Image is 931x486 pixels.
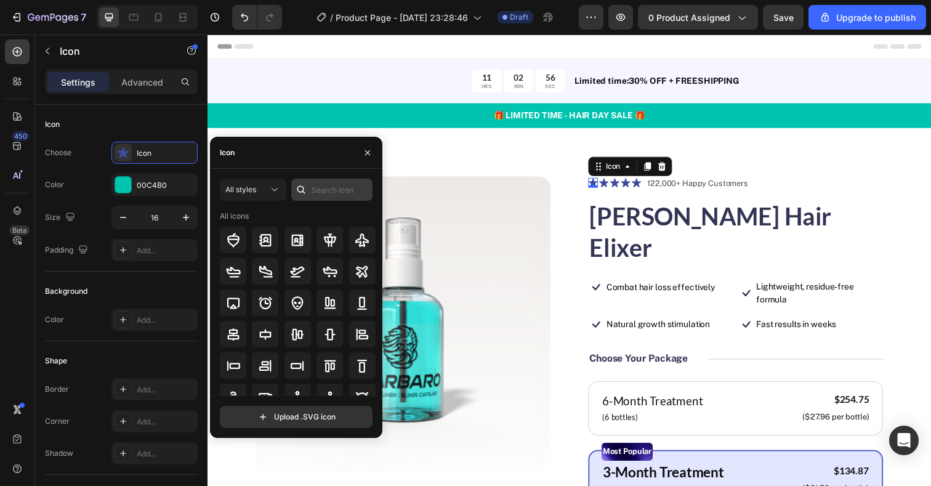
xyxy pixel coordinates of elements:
[137,315,195,326] div: Add...
[280,39,291,50] div: 11
[819,11,916,24] div: Upgrade to publish
[606,365,677,381] div: $254.75
[137,180,195,191] div: 00C4B0
[220,147,235,158] div: Icon
[403,437,527,458] p: 3-Month Treatment
[375,41,738,54] p: Limited time:30% OFF + FREESHIPPING
[606,438,676,453] div: $134.87
[208,34,931,486] iframe: Design area
[121,76,163,89] p: Advanced
[330,11,333,24] span: /
[648,11,730,24] span: 0 product assigned
[389,169,690,235] h1: [PERSON_NAME] Hair Elixer
[220,179,286,201] button: All styles
[345,39,355,50] div: 56
[313,50,323,56] p: MIN
[638,5,758,30] button: 0 product assigned
[403,460,527,472] p: (3 bottles)
[60,44,164,59] p: Icon
[137,148,195,159] div: Icon
[45,242,91,259] div: Padding
[313,39,323,50] div: 02
[407,291,513,301] span: Natural growth stimulation
[403,366,506,384] p: 6-Month Treatment
[345,50,355,56] p: SEC
[137,448,195,460] div: Add...
[220,211,249,222] div: All icons
[45,355,67,367] div: Shape
[257,411,336,423] div: Upload .SVG icon
[45,179,64,190] div: Color
[45,384,69,395] div: Border
[45,314,64,325] div: Color
[81,10,86,25] p: 7
[560,291,642,301] span: Fast results in weeks
[607,459,675,469] p: ($31.50 per bottle)
[449,146,552,158] p: 122,000+ Happy Customers
[336,11,468,24] span: Product Page - [DATE] 23:28:46
[45,448,73,459] div: Shadow
[403,418,453,434] p: Most Popular
[45,147,71,158] div: Choose
[280,50,291,56] p: HRS
[403,386,506,398] p: (6 bottles)
[45,119,60,130] div: Icon
[390,325,490,338] p: Choose Your Package
[889,426,919,455] div: Open Intercom Messenger
[45,209,78,226] div: Size
[560,253,660,275] span: Lightweight, residue-free formula
[291,179,373,201] input: Search icon
[137,416,195,427] div: Add...
[225,185,256,194] span: All styles
[773,12,794,23] span: Save
[510,12,528,23] span: Draft
[45,286,87,297] div: Background
[607,386,675,397] p: ($27.96 per bottle)
[5,5,92,30] button: 7
[763,5,804,30] button: Save
[1,76,738,89] p: 🎁 LIMITED TIME - HAIR DAY SALE 🎁
[45,416,70,427] div: Corner
[808,5,926,30] button: Upgrade to publish
[137,245,195,256] div: Add...
[407,253,518,263] span: Combat hair loss effectively
[232,5,282,30] div: Undo/Redo
[9,225,30,235] div: Beta
[220,406,373,428] button: Upload .SVG icon
[137,384,195,395] div: Add...
[61,76,95,89] p: Settings
[12,131,30,141] div: 450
